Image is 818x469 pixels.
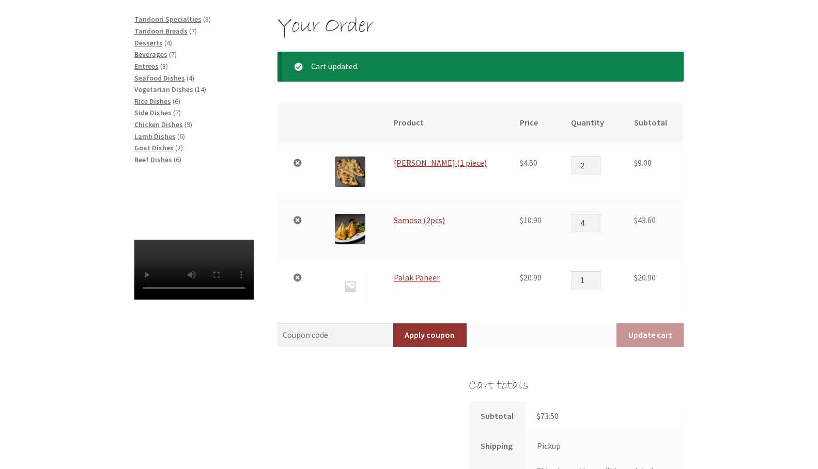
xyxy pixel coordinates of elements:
a: Entrees [134,61,159,71]
bdi: 20.90 [634,272,656,283]
a: Desserts [134,38,163,48]
a: Remove Samosa (2pcs) from cart [291,214,304,227]
button: Update cart [616,323,684,347]
bdi: 10.90 [520,215,542,225]
span: 6 [175,97,178,106]
a: Remove Garlic Naan (1 piece) from cart [291,157,304,170]
a: Beverages [134,50,167,59]
bdi: 9.00 [634,158,652,168]
a: Tandoori Specialties [134,14,202,24]
a: Palak Paneer [394,272,440,283]
a: Chicken Dishes [134,120,183,129]
a: Tandoori Breads [134,26,188,36]
img: Samosa (2pcs) [335,214,365,244]
a: Vegetarian Dishes [134,85,193,94]
a: Lamb Dishes [134,132,176,141]
th: Product [380,103,506,144]
img: Placeholder [335,271,365,302]
span: 2 [177,143,181,152]
a: Seafood Dishes [134,73,185,83]
a: Side Dishes [134,108,172,117]
span: $ [520,215,523,225]
th: Price [506,103,558,144]
span: $ [634,272,638,283]
a: Beef Dishes [134,155,172,164]
a: Remove Palak Paneer from cart [291,271,304,285]
input: Coupon code [277,323,392,347]
span: 7 [191,26,195,36]
bdi: 4.50 [520,158,537,168]
bdi: 43.60 [634,215,656,225]
img: Garlic Naan (1 piece) [335,157,365,187]
span: 14 [197,85,204,94]
span: $ [634,158,638,168]
button: Apply coupon [393,323,467,347]
span: 4 [189,73,192,83]
span: 8 [205,14,209,24]
a: Rice Dishes [134,97,171,106]
h2: Cart totals [469,378,684,394]
bdi: 20.90 [520,272,542,283]
span: 7 [175,108,179,117]
span: $ [634,215,638,225]
label: Pickup [537,441,561,451]
span: $ [537,411,541,421]
span: 4 [166,38,170,48]
a: Samosa (2pcs) [394,215,445,225]
bdi: 73.50 [537,411,559,421]
span: 6 [176,155,179,164]
span: 6 [179,132,183,141]
input: Product quantity [571,271,601,290]
th: Quantity [558,103,621,144]
span: 8 [162,61,166,71]
th: Subtotal [469,401,525,431]
span: $ [520,158,523,168]
th: Subtotal [621,103,684,144]
input: Product quantity [571,157,601,175]
span: $ [520,272,523,283]
h1: Your Order [277,13,684,40]
a: Goat Dishes [134,143,174,152]
span: 7 [171,50,175,59]
span: 9 [187,120,190,129]
input: Product quantity [571,214,601,232]
a: [PERSON_NAME] (1 piece) [394,158,487,168]
div: Cart updated. [277,52,684,82]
